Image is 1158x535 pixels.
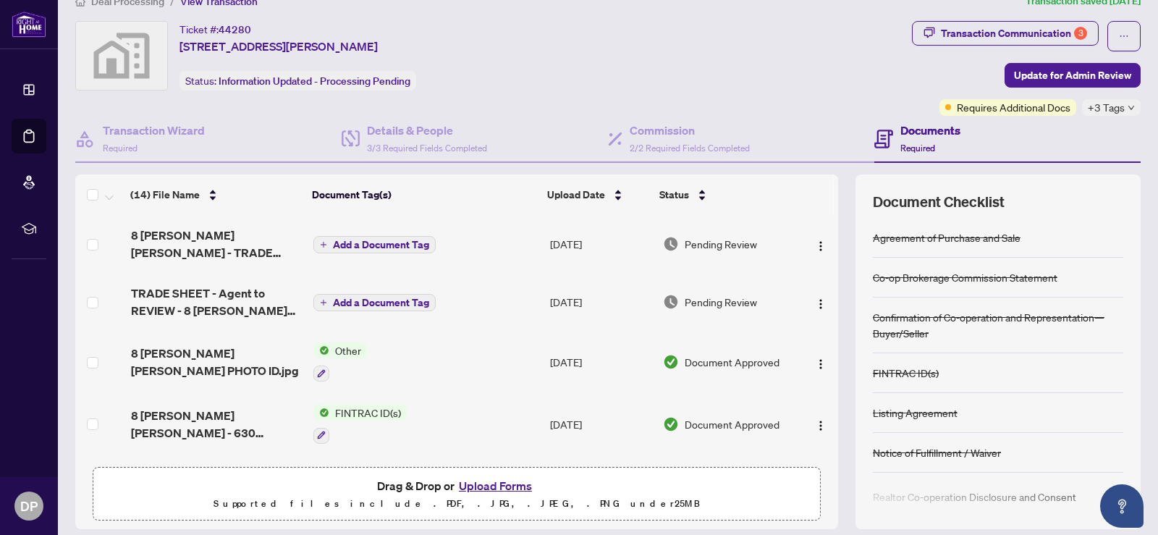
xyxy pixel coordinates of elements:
div: Ticket #: [179,21,251,38]
img: Document Status [663,354,679,370]
th: (14) File Name [124,174,306,215]
button: Status IconFINTRAC ID(s) [313,405,407,444]
span: 2/2 Required Fields Completed [630,143,750,153]
span: 44280 [219,23,251,36]
button: Logo [809,290,832,313]
button: Open asap [1100,484,1144,528]
span: Document Approved [685,416,779,432]
button: Update for Admin Review [1005,63,1141,88]
span: plus [320,241,327,248]
span: (14) File Name [130,187,200,203]
img: Document Status [663,294,679,310]
button: Logo [809,413,832,436]
span: Document Checklist [873,192,1005,212]
span: plus [320,299,327,306]
img: Status Icon [313,405,329,421]
button: Logo [809,232,832,256]
span: Drag & Drop orUpload FormsSupported files include .PDF, .JPG, .JPEG, .PNG under25MB [93,468,820,521]
div: FINTRAC ID(s) [873,365,939,381]
span: Add a Document Tag [333,298,429,308]
div: Status: [179,71,416,90]
span: Status [659,187,689,203]
span: DP [20,496,38,516]
img: Logo [815,420,827,431]
span: Upload Date [547,187,605,203]
h4: Transaction Wizard [103,122,205,139]
span: Information Updated - Processing Pending [219,75,410,88]
div: Listing Agreement [873,405,958,421]
span: 8 [PERSON_NAME] [PERSON_NAME] - 630 FINTRAC FG.pdf [131,407,302,442]
span: 8 [PERSON_NAME] [PERSON_NAME] - TRADE SHEET.pdf [131,227,302,261]
img: Logo [815,358,827,370]
td: [DATE] [544,455,657,518]
img: Document Status [663,416,679,432]
h4: Documents [900,122,960,139]
img: Document Status [663,236,679,252]
div: 3 [1074,27,1087,40]
span: down [1128,104,1135,111]
span: ellipsis [1119,31,1129,41]
td: [DATE] [544,331,657,393]
button: Add a Document Tag [313,293,436,312]
div: Confirmation of Co-operation and Representation—Buyer/Seller [873,309,1123,341]
button: Transaction Communication3 [912,21,1099,46]
span: +3 Tags [1088,99,1125,116]
img: logo [12,11,46,38]
th: Status [654,174,794,215]
span: 8 [PERSON_NAME] [PERSON_NAME] PHOTO ID.jpg [131,345,302,379]
span: Document Approved [685,354,779,370]
span: [STREET_ADDRESS][PERSON_NAME] [179,38,378,55]
img: Status Icon [313,342,329,358]
button: Add a Document Tag [313,294,436,311]
p: Supported files include .PDF, .JPG, .JPEG, .PNG under 25 MB [102,495,811,513]
span: TRADE SHEET - Agent to REVIEW - 8 [PERSON_NAME] Dr.pdf [131,285,302,319]
div: Co-op Brokerage Commission Statement [873,269,1057,285]
span: 3/3 Required Fields Completed [367,143,487,153]
td: [DATE] [544,273,657,331]
span: Drag & Drop or [377,476,536,495]
span: Update for Admin Review [1014,64,1131,87]
button: Add a Document Tag [313,235,436,254]
th: Upload Date [541,174,654,215]
div: Transaction Communication [941,22,1087,45]
h4: Details & People [367,122,487,139]
span: Pending Review [685,236,757,252]
td: [DATE] [544,393,657,455]
button: Upload Forms [455,476,536,495]
td: [DATE] [544,215,657,273]
img: svg%3e [76,22,167,90]
span: FINTRAC ID(s) [329,405,407,421]
button: Add a Document Tag [313,236,436,253]
div: Agreement of Purchase and Sale [873,229,1020,245]
img: Logo [815,240,827,252]
span: Required [103,143,138,153]
span: Other [329,342,367,358]
span: Add a Document Tag [333,240,429,250]
span: Requires Additional Docs [957,99,1070,115]
div: Realtor Co-operation Disclosure and Consent [873,489,1076,505]
button: Logo [809,350,832,374]
span: Pending Review [685,294,757,310]
button: Status IconOther [313,342,367,382]
h4: Commission [630,122,750,139]
span: Required [900,143,935,153]
th: Document Tag(s) [306,174,541,215]
div: Notice of Fulfillment / Waiver [873,445,1001,460]
img: Logo [815,298,827,310]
